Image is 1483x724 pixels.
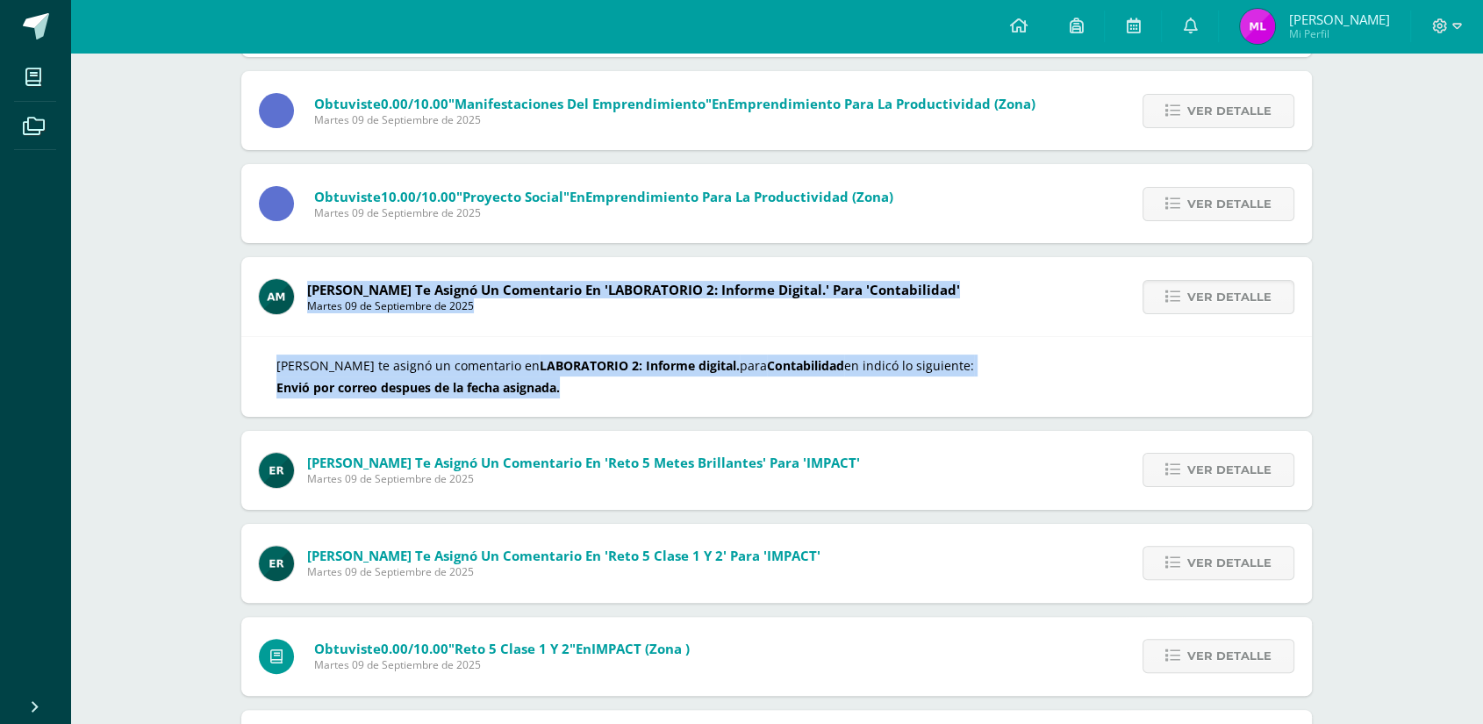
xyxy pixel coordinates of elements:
b: Envió por correo despues de la fecha asignada. [276,379,560,396]
span: "Manifestaciones del emprendimiento" [448,95,712,112]
b: LABORATORIO 2: Informe digital. [540,357,740,374]
span: Ver detalle [1187,95,1272,127]
span: Emprendimiento para la Productividad (zona) [585,188,893,205]
span: Martes 09 de Septiembre de 2025 [307,298,960,313]
span: [PERSON_NAME] [1288,11,1389,28]
img: 43406b00e4edbe00e0fe2658b7eb63de.png [259,546,294,581]
span: Emprendimiento para la Productividad (zona) [727,95,1035,112]
span: "Proyecto social" [456,188,570,205]
span: Martes 09 de Septiembre de 2025 [314,112,1035,127]
img: 6e92675d869eb295716253c72d38e6e7.png [259,279,294,314]
img: 592dee0693bd753a85c15accea0873b1.png [1240,9,1275,44]
span: [PERSON_NAME] te asignó un comentario en 'Reto 5 Metes Brillantes' para 'IMPACT' [307,454,860,471]
span: Ver detalle [1187,640,1272,672]
span: "Reto 5 clase 1 y 2" [448,640,576,657]
span: IMPACT (Zona ) [591,640,690,657]
span: Ver detalle [1187,547,1272,579]
span: 0.00/10.00 [381,640,448,657]
span: 0.00/10.00 [381,95,448,112]
span: Mi Perfil [1288,26,1389,41]
span: Ver detalle [1187,281,1272,313]
span: Martes 09 de Septiembre de 2025 [307,564,820,579]
span: Obtuviste en [314,188,893,205]
img: 43406b00e4edbe00e0fe2658b7eb63de.png [259,453,294,488]
span: Ver detalle [1187,188,1272,220]
span: Martes 09 de Septiembre de 2025 [314,205,893,220]
span: [PERSON_NAME] te asignó un comentario en 'LABORATORIO 2: Informe digital.' para 'Contabilidad' [307,281,960,298]
span: 10.00/10.00 [381,188,456,205]
span: Obtuviste en [314,95,1035,112]
span: Obtuviste en [314,640,690,657]
span: Martes 09 de Septiembre de 2025 [307,471,860,486]
div: [PERSON_NAME] te asignó un comentario en para en indicó lo siguiente: [276,355,1277,398]
b: Contabilidad [767,357,844,374]
span: [PERSON_NAME] te asignó un comentario en 'Reto 5 clase 1 y 2' para 'IMPACT' [307,547,820,564]
span: Martes 09 de Septiembre de 2025 [314,657,690,672]
span: Ver detalle [1187,454,1272,486]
